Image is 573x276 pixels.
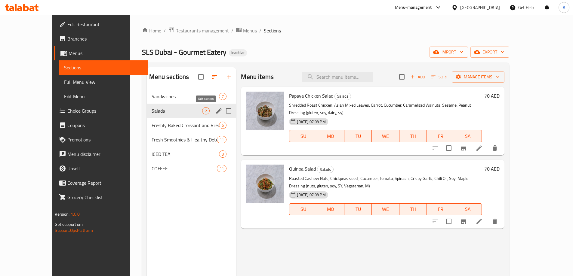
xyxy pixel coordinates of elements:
span: Version: [55,210,69,218]
span: Select to update [442,215,455,228]
div: items [219,122,226,129]
span: Add item [408,72,427,82]
span: FR [429,132,452,141]
button: MO [317,203,344,215]
span: Edit Menu [64,93,143,100]
span: Full Menu View [64,78,143,86]
button: TH [399,203,427,215]
a: Full Menu View [59,75,147,89]
span: 1.0.0 [71,210,80,218]
li: / [259,27,261,34]
span: SLS Dubai - Gourmet Eatery [142,45,226,59]
button: SU [289,203,317,215]
a: Edit menu item [476,218,483,225]
div: ICED TEA3 [147,147,236,161]
div: items [219,93,226,100]
span: Freshly Baked Croissant and Bread [152,122,219,129]
div: Freshly Baked Croissant and Bread6 [147,118,236,132]
nav: breadcrumb [142,27,509,35]
span: COFFEE [152,165,217,172]
a: Edit Menu [59,89,147,104]
button: SA [454,130,482,142]
div: Inactive [229,49,247,56]
a: Menu disclaimer [54,147,147,161]
span: Upsell [67,165,143,172]
span: Get support on: [55,220,82,228]
a: Support.OpsPlatform [55,226,93,234]
span: Choice Groups [67,107,143,114]
div: items [217,136,226,143]
span: 3 [219,151,226,157]
span: MO [319,132,342,141]
div: Salads [317,166,334,173]
span: Grocery Checklist [67,194,143,201]
a: Sections [59,60,147,75]
span: SU [292,205,314,214]
span: 11 [217,166,226,171]
span: Coverage Report [67,179,143,187]
span: Manage items [457,73,500,81]
h6: 70 AED [484,165,500,173]
button: FR [427,130,454,142]
span: Inactive [229,50,247,55]
span: Add [410,74,426,80]
span: Menu disclaimer [67,150,143,158]
span: Sort sections [207,70,222,84]
span: 7 [219,94,226,99]
button: TH [399,130,427,142]
div: Sandwiches7 [147,89,236,104]
a: Coverage Report [54,176,147,190]
button: FR [427,203,454,215]
a: Edit Restaurant [54,17,147,32]
div: [GEOGRAPHIC_DATA] [460,4,500,11]
button: Branch-specific-item [456,214,471,229]
span: WE [374,205,397,214]
div: items [219,150,226,158]
span: export [475,48,504,56]
h6: 70 AED [484,92,500,100]
span: Quinoa Salad [289,164,316,173]
span: [DATE] 07:09 PM [294,119,328,125]
span: Sections [264,27,281,34]
button: delete [488,141,502,155]
button: Add [408,72,427,82]
button: Sort [430,72,449,82]
span: Salads [152,107,202,114]
a: Grocery Checklist [54,190,147,205]
button: WE [372,203,399,215]
button: SU [289,130,317,142]
img: Quinoa Salad [246,165,284,203]
span: Select all sections [195,71,207,83]
p: Roasted Cashew Nuts, Chickpeas seed , Cucumber, Tomato, Spinach, Crispy Garlic, Chili Oil, Soy-Ma... [289,175,482,190]
h2: Menu items [241,72,274,81]
button: export [470,47,509,58]
span: Sections [64,64,143,71]
span: 11 [217,137,226,143]
button: Manage items [452,71,504,83]
li: / [231,27,233,34]
span: Promotions [67,136,143,143]
div: Salads [334,93,351,100]
span: Fresh Smoothies & Healthy Detox Juices [152,136,217,143]
span: TU [347,132,369,141]
span: Menus [243,27,257,34]
nav: Menu sections [147,87,236,178]
span: A [563,4,565,11]
span: 6 [219,123,226,128]
div: COFFEE11 [147,161,236,176]
button: SA [454,203,482,215]
div: Salads2edit [147,104,236,118]
span: Select to update [442,142,455,154]
span: SU [292,132,314,141]
button: MO [317,130,344,142]
p: Shredded Roast Chicken, Asian Mixed Leaves, Carrot, Cucumber, Caramelized Walnuts, Sesame, Peanut... [289,102,482,117]
button: WE [372,130,399,142]
div: ICED TEA [152,150,219,158]
span: SA [457,132,479,141]
div: items [202,107,210,114]
a: Edit menu item [476,144,483,152]
a: Coupons [54,118,147,132]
